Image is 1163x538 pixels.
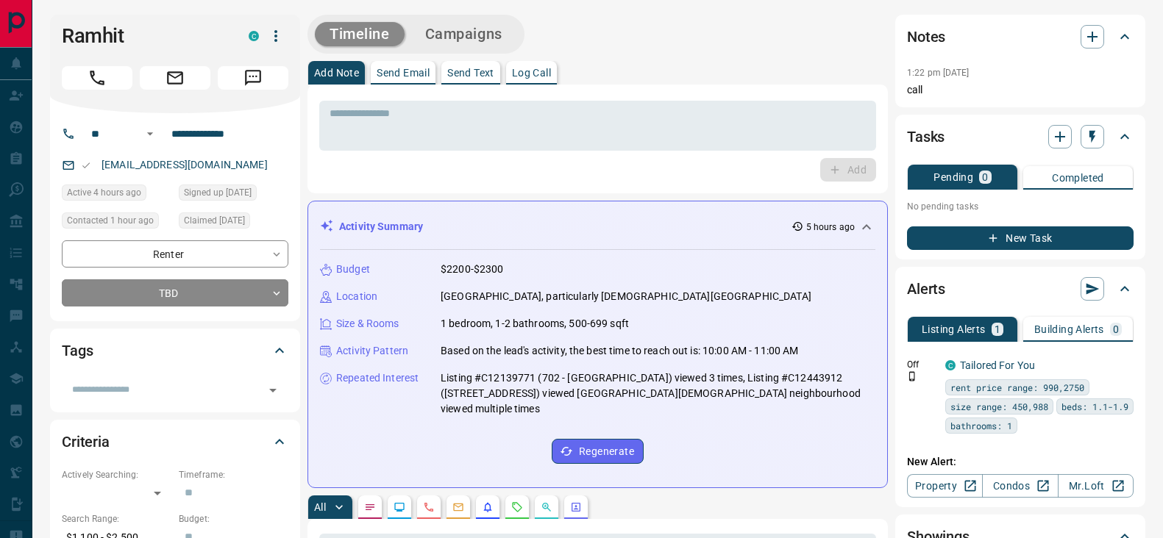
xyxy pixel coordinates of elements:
[339,219,423,234] p: Activity Summary
[907,277,945,301] h2: Alerts
[441,316,629,331] p: 1 bedroom, 1-2 bathrooms, 500-699 sqft
[62,184,171,205] div: Mon Oct 13 2025
[995,324,1000,334] p: 1
[218,66,288,90] span: Message
[62,339,93,362] h2: Tags
[336,343,408,359] p: Activity Pattern
[184,185,252,200] span: Signed up [DATE]
[62,279,288,306] div: TBD
[315,22,405,46] button: Timeline
[960,359,1035,371] a: Tailored For You
[907,371,917,381] svg: Push Notification Only
[447,68,494,78] p: Send Text
[1113,324,1119,334] p: 0
[922,324,986,334] p: Listing Alerts
[933,172,973,182] p: Pending
[441,370,875,417] p: Listing #C12139771 (702 - [GEOGRAPHIC_DATA]) viewed 3 times, Listing #C12443912 ([STREET_ADDRESS]...
[179,512,288,526] p: Budget:
[907,226,1134,250] button: New Task
[179,212,288,233] div: Sun Oct 12 2025
[907,68,970,78] p: 1:22 pm [DATE]
[62,66,132,90] span: Call
[67,185,141,200] span: Active 4 hours ago
[907,474,983,498] a: Property
[441,343,799,359] p: Based on the lead's activity, the best time to reach out is: 10:00 AM - 11:00 AM
[314,502,326,512] p: All
[184,213,245,228] span: Claimed [DATE]
[81,160,91,171] svg: Email Valid
[482,501,494,513] svg: Listing Alerts
[62,24,227,48] h1: Ramhit
[441,262,503,277] p: $2200-$2300
[907,454,1134,470] p: New Alert:
[67,213,154,228] span: Contacted 1 hour ago
[179,184,288,205] div: Tue Sep 15 2020
[62,424,288,459] div: Criteria
[907,25,945,49] h2: Notes
[982,172,988,182] p: 0
[62,468,171,481] p: Actively Searching:
[907,82,1134,98] p: call
[62,512,171,526] p: Search Range:
[1061,399,1128,414] span: beds: 1.1-1.9
[140,66,210,90] span: Email
[552,439,644,464] button: Regenerate
[62,430,110,453] h2: Criteria
[364,501,376,513] svg: Notes
[950,380,1084,395] span: rent price range: 990,2750
[950,418,1012,433] span: bathrooms: 1
[102,159,268,171] a: [EMAIL_ADDRESS][DOMAIN_NAME]
[441,289,811,304] p: [GEOGRAPHIC_DATA], particularly [DEMOGRAPHIC_DATA][GEOGRAPHIC_DATA]
[179,468,288,481] p: Timeframe:
[336,289,377,304] p: Location
[907,271,1134,306] div: Alerts
[950,399,1048,414] span: size range: 450,988
[570,501,582,513] svg: Agent Actions
[263,380,283,401] button: Open
[1052,173,1104,183] p: Completed
[320,213,875,240] div: Activity Summary5 hours ago
[62,333,288,368] div: Tags
[62,212,171,233] div: Mon Oct 13 2025
[907,119,1134,154] div: Tasks
[511,501,523,513] svg: Requests
[512,68,551,78] p: Log Call
[377,68,430,78] p: Send Email
[982,474,1058,498] a: Condos
[336,370,419,386] p: Repeated Interest
[806,220,855,234] p: 5 hours ago
[541,501,552,513] svg: Opportunities
[336,316,399,331] p: Size & Rooms
[907,19,1134,54] div: Notes
[907,196,1134,218] p: No pending tasks
[945,360,956,370] div: condos.ca
[907,125,945,148] h2: Tasks
[410,22,517,46] button: Campaigns
[336,262,370,277] p: Budget
[1058,474,1134,498] a: Mr.Loft
[141,125,159,143] button: Open
[394,501,405,513] svg: Lead Browsing Activity
[62,240,288,268] div: Renter
[907,358,936,371] p: Off
[314,68,359,78] p: Add Note
[249,31,259,41] div: condos.ca
[452,501,464,513] svg: Emails
[423,501,435,513] svg: Calls
[1034,324,1104,334] p: Building Alerts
